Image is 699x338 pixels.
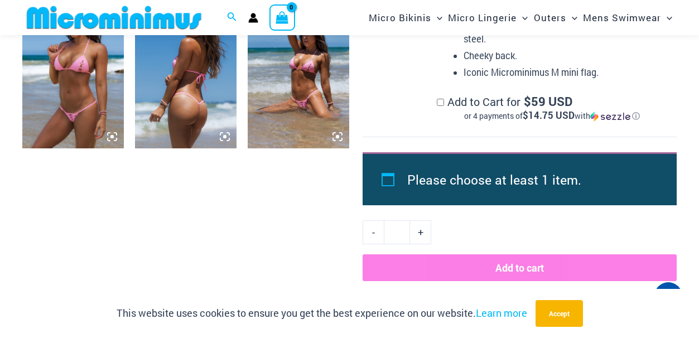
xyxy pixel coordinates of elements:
a: Search icon link [227,11,237,25]
span: $ [524,93,531,109]
label: Add to Cart for [437,94,668,122]
nav: Site Navigation [364,2,677,33]
button: Accept [536,300,583,327]
li: Iconic Microminimus M mini flag. [464,64,668,81]
span: Menu Toggle [661,3,672,32]
img: Sezzle [590,112,630,122]
a: View Shopping Cart, empty [269,4,295,30]
div: or 4 payments of with [437,110,668,122]
a: Mens SwimwearMenu ToggleMenu Toggle [580,3,675,32]
img: MM SHOP LOGO FLAT [22,5,206,30]
div: or 4 payments of$14.75 USDwithSezzle Click to learn more about Sezzle [437,110,668,122]
span: Menu Toggle [431,3,442,32]
li: Please choose at least 1 item. [407,167,651,192]
a: Learn more [476,306,527,320]
span: Menu Toggle [566,3,577,32]
a: Micro LingerieMenu ToggleMenu Toggle [445,3,531,32]
span: Mens Swimwear [583,3,661,32]
span: Outers [534,3,566,32]
span: Menu Toggle [517,3,528,32]
button: Add to cart [363,254,677,281]
input: Product quantity [384,220,410,244]
input: Add to Cart for$59 USDor 4 payments of$14.75 USDwithSezzle Click to learn more about Sezzle [437,99,444,106]
a: - [363,220,384,244]
span: $14.75 USD [523,109,575,122]
a: Micro BikinisMenu ToggleMenu Toggle [366,3,445,32]
span: Micro Lingerie [448,3,517,32]
span: 59 USD [524,96,572,107]
a: Account icon link [248,13,258,23]
a: + [410,220,431,244]
p: This website uses cookies to ensure you get the best experience on our website. [117,305,527,322]
li: Cheeky back. [464,47,668,64]
a: OutersMenu ToggleMenu Toggle [531,3,580,32]
span: Micro Bikinis [369,3,431,32]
